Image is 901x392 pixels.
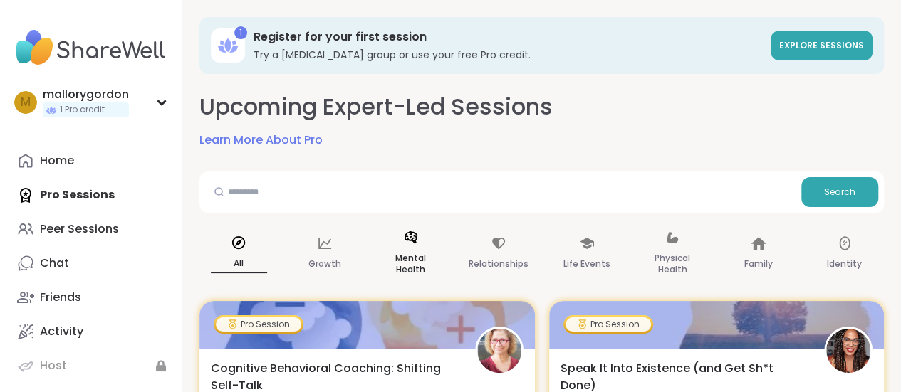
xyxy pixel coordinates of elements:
div: Host [40,358,67,374]
div: Activity [40,324,83,339]
span: Search [824,186,855,198]
p: Growth [308,255,341,272]
span: 1 Pro credit [60,104,105,116]
h2: Upcoming Expert-Led Sessions [199,91,553,123]
div: Pro Session [216,317,301,332]
img: Fausta [477,329,521,373]
a: Chat [11,246,170,280]
img: natashamnurse [826,329,870,373]
h3: Register for your first session [254,29,762,45]
button: Search [801,177,878,207]
div: Pro Session [566,317,651,332]
span: m [21,93,31,112]
div: mallorygordon [43,87,129,102]
a: Friends [11,280,170,314]
a: Activity [11,314,170,349]
a: Peer Sessions [11,212,170,246]
p: All [211,255,267,273]
p: Life Events [563,255,610,272]
p: Identity [827,255,862,272]
div: Friends [40,290,81,305]
div: Peer Sessions [40,221,119,237]
span: Explore sessions [779,39,864,51]
a: Host [11,349,170,383]
div: Home [40,153,74,169]
p: Relationships [469,255,528,272]
div: Chat [40,255,69,271]
p: Physical Health [645,250,701,278]
h3: Try a [MEDICAL_DATA] group or use your free Pro credit. [254,48,762,62]
p: Family [744,255,773,272]
div: 1 [234,26,247,39]
p: Mental Health [382,250,439,278]
a: Learn More About Pro [199,132,323,149]
a: Explore sessions [771,31,873,60]
a: Home [11,144,170,178]
img: ShareWell Nav Logo [11,23,170,73]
